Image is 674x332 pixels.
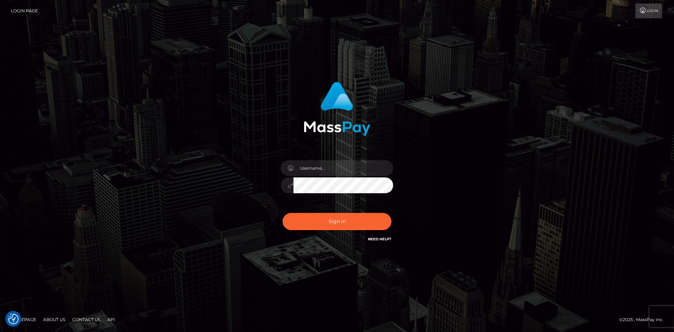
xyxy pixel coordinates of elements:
[283,213,391,230] button: Sign in
[40,314,68,325] a: About Us
[8,314,19,324] button: Consent Preferences
[105,314,118,325] a: API
[635,4,662,18] a: Login
[368,237,391,241] a: Need Help?
[619,316,669,324] div: © 2025 , MassPay Inc.
[293,160,393,176] input: Username...
[70,314,103,325] a: Contact Us
[8,314,19,324] img: Revisit consent button
[8,314,39,325] a: Homepage
[11,4,38,18] a: Login Page
[304,82,370,136] img: MassPay Login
